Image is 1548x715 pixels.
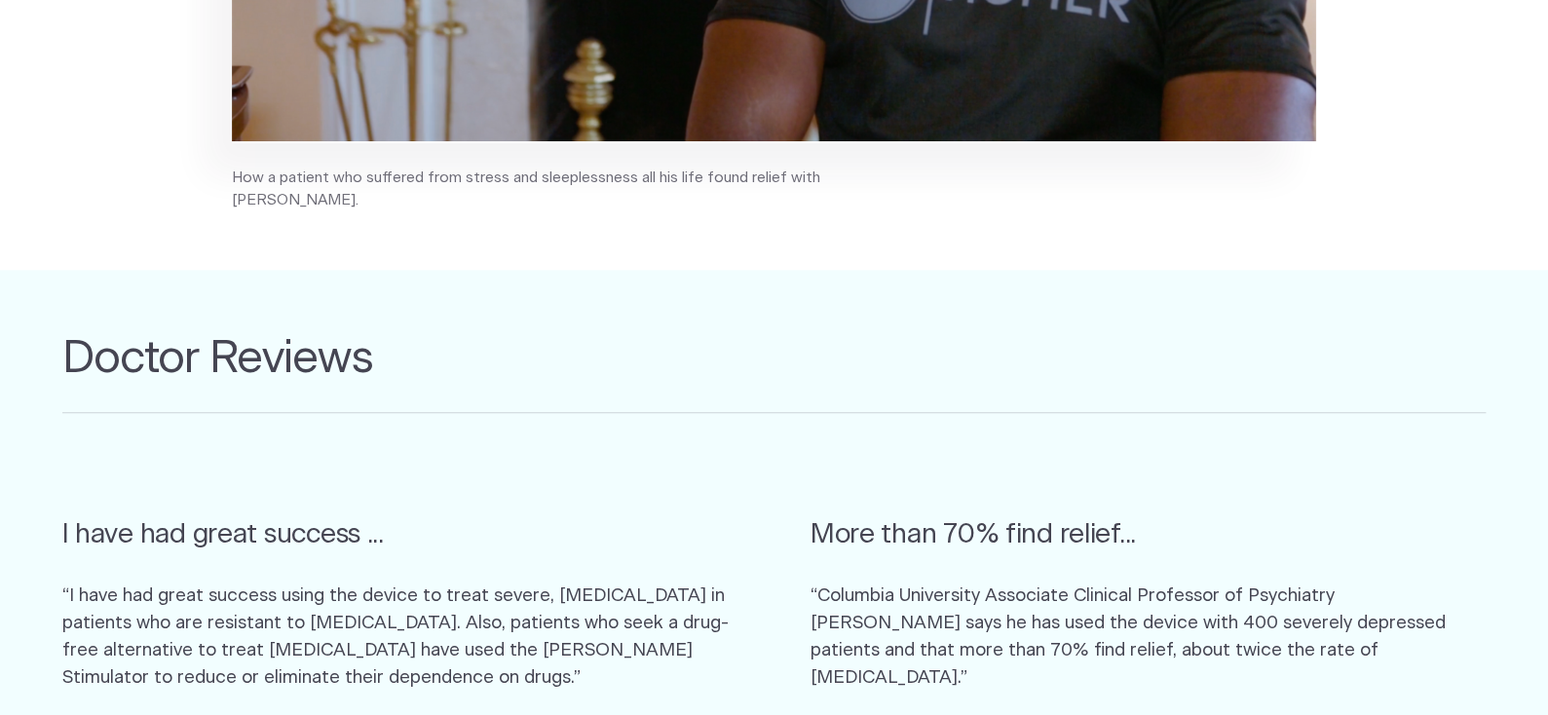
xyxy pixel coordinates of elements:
[62,515,738,556] h5: I have had great success ...
[62,583,738,691] p: “I have had great success using the device to treat severe, [MEDICAL_DATA] in patients who are re...
[811,583,1487,691] p: “Columbia University Associate Clinical Professor of Psychiatry [PERSON_NAME] says he has used th...
[232,167,865,211] figcaption: How a patient who suffered from stress and sleeplessness all his life found relief with [PERSON_N...
[62,332,1487,414] h2: Doctor Reviews
[811,515,1487,556] h5: More than 70% find relief...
